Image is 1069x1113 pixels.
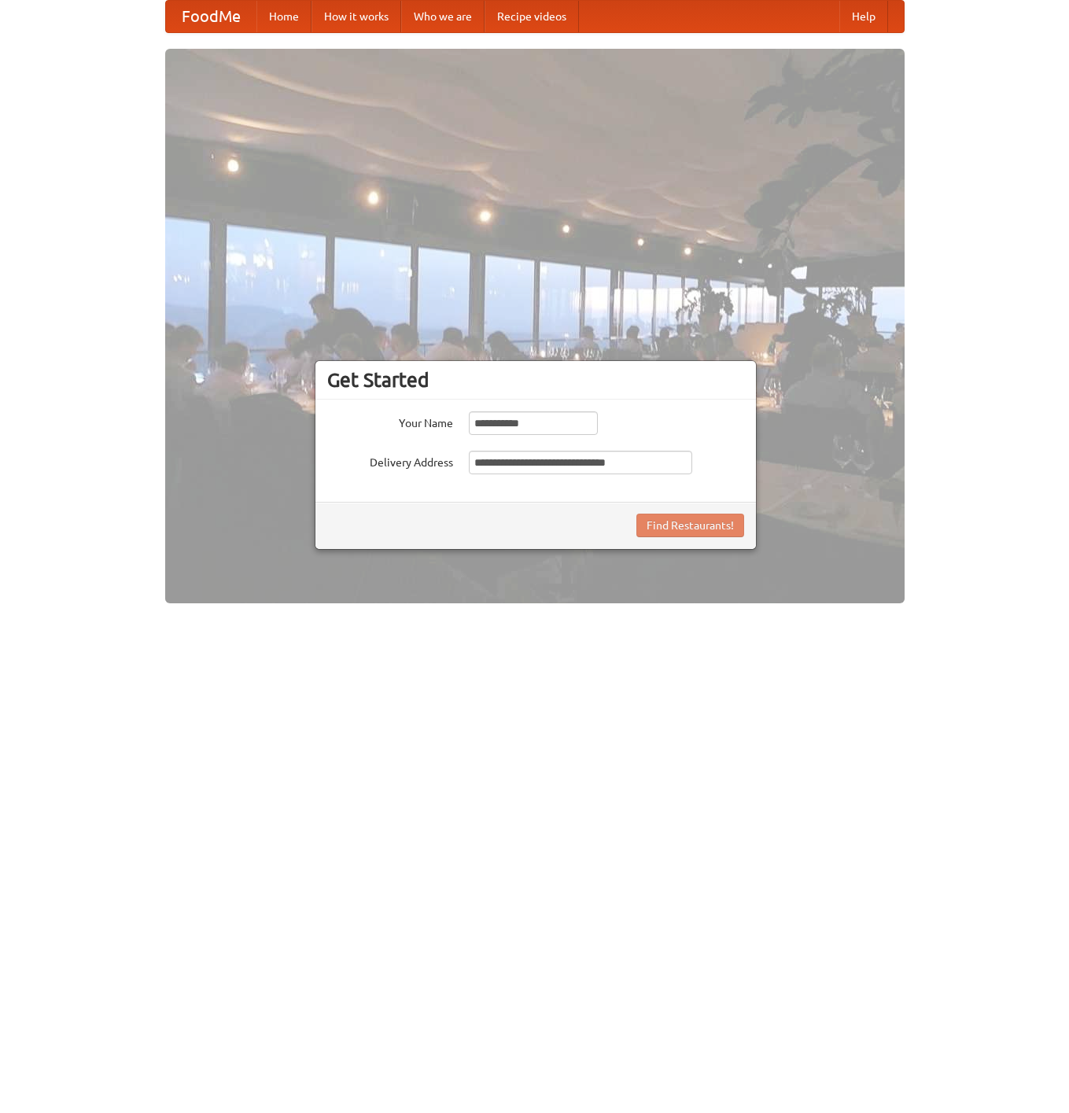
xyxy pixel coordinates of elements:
[839,1,888,32] a: Help
[256,1,311,32] a: Home
[327,368,744,392] h3: Get Started
[327,451,453,470] label: Delivery Address
[485,1,579,32] a: Recipe videos
[327,411,453,431] label: Your Name
[636,514,744,537] button: Find Restaurants!
[166,1,256,32] a: FoodMe
[311,1,401,32] a: How it works
[401,1,485,32] a: Who we are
